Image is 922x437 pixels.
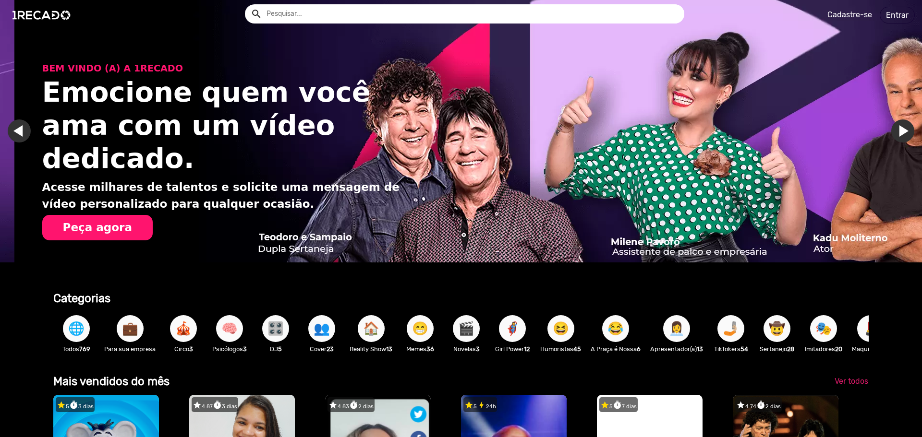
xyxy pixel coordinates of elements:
p: DJ [257,344,294,354]
span: 👥 [314,315,330,342]
b: 36 [426,345,434,353]
span: 🎭 [815,315,832,342]
button: 🎬 [453,315,480,342]
b: 3 [189,345,193,353]
button: 🌐 [63,315,90,342]
u: Cadastre-se [827,10,872,19]
p: Reality Show [350,344,392,354]
span: 💄 [862,315,879,342]
a: Ir para o slide anterior [22,119,45,142]
b: 3 [243,345,247,353]
p: Humoristas [540,344,581,354]
button: 💼 [117,315,144,342]
b: 3 [476,345,480,353]
button: 👥 [308,315,335,342]
span: 🎪 [175,315,192,342]
b: 6 [637,345,641,353]
p: Maquiagem [852,344,889,354]
p: Acesse milhares de talentos e solicite uma mensagem de vídeo personalizado para qualquer ocasião. [42,179,411,212]
span: 👩‍💼 [668,315,685,342]
p: Para sua empresa [104,344,156,354]
span: 🧠 [221,315,238,342]
b: 28 [787,345,794,353]
a: Entrar [880,7,915,24]
b: 12 [524,345,530,353]
p: Sertanejo [759,344,795,354]
p: Novelas [448,344,485,354]
b: 54 [740,345,748,353]
span: 🎬 [458,315,474,342]
p: Memes [402,344,438,354]
button: 🧠 [216,315,243,342]
button: Example home icon [247,5,264,22]
p: Apresentador(a) [650,344,703,354]
button: 😁 [407,315,434,342]
span: 😂 [607,315,624,342]
span: 🌐 [68,315,85,342]
b: 13 [386,345,392,353]
button: 💄 [857,315,884,342]
p: Imitadores [805,344,842,354]
b: 5 [278,345,282,353]
b: 769 [79,345,90,353]
p: Psicólogos [211,344,248,354]
input: Pesquisar... [259,4,684,24]
span: 💼 [122,315,138,342]
span: 😁 [412,315,428,342]
button: 🤳🏼 [717,315,744,342]
button: 👩‍💼 [663,315,690,342]
p: Girl Power [494,344,531,354]
span: 🤠 [769,315,785,342]
p: A Praça é Nossa [591,344,641,354]
button: 🦸‍♀️ [499,315,526,342]
span: 🦸‍♀️ [504,315,521,342]
p: BEM VINDO (A) A 1RECADO [42,62,411,76]
p: Circo [165,344,202,354]
b: Mais vendidos do mês [53,375,170,388]
button: 🎛️ [262,315,289,342]
span: 🏠 [363,315,379,342]
button: 🎭 [810,315,837,342]
button: 😆 [547,315,574,342]
b: Categorias [53,292,110,305]
button: Peça agora [42,215,153,241]
span: 🤳🏼 [723,315,739,342]
b: 45 [573,345,581,353]
span: 😆 [553,315,569,342]
b: 20 [835,345,842,353]
mat-icon: Example home icon [251,8,262,20]
p: Cover [303,344,340,354]
b: 13 [697,345,703,353]
span: Ver todos [835,377,868,386]
p: Todos [58,344,95,354]
h1: Emocione quem você ama com um vídeo dedicado. [42,76,411,175]
button: 🤠 [764,315,790,342]
span: 🎛️ [267,315,284,342]
button: 🏠 [358,315,385,342]
p: TikTokers [713,344,749,354]
button: 🎪 [170,315,197,342]
b: 23 [327,345,334,353]
button: 😂 [602,315,629,342]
